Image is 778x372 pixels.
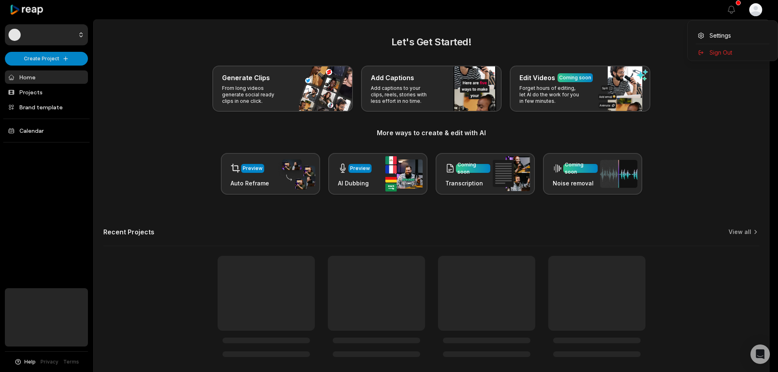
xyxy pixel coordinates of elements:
h3: Generate Clips [222,73,270,83]
h3: Add Captions [371,73,414,83]
span: Sign Out [710,48,732,57]
p: From long videos generate social ready clips in one click. [222,85,285,104]
a: Terms [63,358,79,366]
img: ai_dubbing.png [385,156,423,191]
span: Settings [710,31,731,40]
button: Create Project [5,52,88,66]
a: Home [5,70,88,84]
div: Open Intercom Messenger [750,344,770,364]
img: auto_reframe.png [278,158,315,190]
div: Coming soon [559,74,591,81]
img: noise_removal.png [600,160,637,188]
div: Preview [350,165,370,172]
p: Add captions to your clips, reels, stories with less effort in no time. [371,85,434,104]
span: Help [24,358,36,366]
h3: More ways to create & edit with AI [103,128,759,138]
h2: Recent Projects [103,228,154,236]
h3: Auto Reframe [231,179,269,187]
div: Coming soon [565,161,596,176]
h3: Transcription [445,179,490,187]
a: Calendar [5,124,88,137]
h3: Edit Videos [519,73,555,83]
div: Preview [243,165,263,172]
h2: Let's Get Started! [103,35,759,49]
img: transcription.png [493,156,530,191]
a: Privacy [41,358,58,366]
a: Brand template [5,100,88,114]
div: Coming soon [457,161,489,176]
a: Projects [5,85,88,99]
a: View all [729,228,751,236]
h3: Noise removal [553,179,598,187]
p: Forget hours of editing, let AI do the work for you in few minutes. [519,85,582,104]
h3: AI Dubbing [338,179,372,187]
